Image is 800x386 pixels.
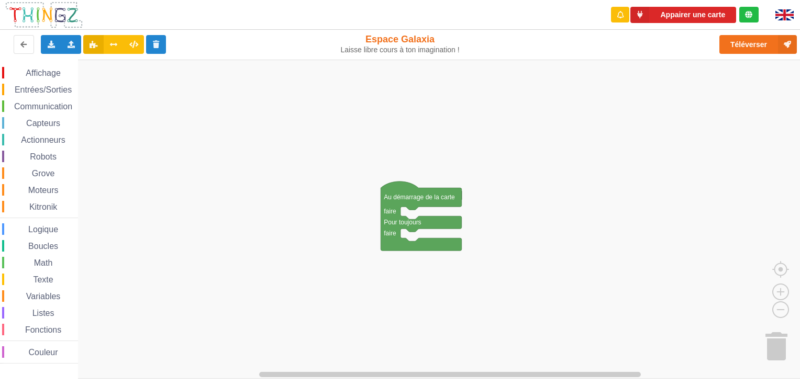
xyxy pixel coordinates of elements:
span: Moteurs [27,186,60,195]
button: Téléverser [719,35,797,54]
span: Listes [31,309,56,317]
button: Appairer une carte [630,7,736,23]
img: gb.png [775,9,794,20]
text: faire [384,230,396,237]
span: Communication [13,102,74,111]
text: faire [384,208,396,215]
span: Robots [28,152,58,161]
span: Couleur [27,348,60,357]
div: Tu es connecté au serveur de création de Thingz [739,7,759,22]
span: Logique [27,225,60,234]
span: Fonctions [24,325,63,334]
span: Capteurs [25,119,62,128]
text: Au démarrage de la carte [384,194,455,201]
div: Laisse libre cours à ton imagination ! [331,46,469,54]
div: Espace Galaxia [331,33,469,54]
span: Texte [31,275,54,284]
img: thingz_logo.png [5,1,83,29]
span: Math [32,258,54,267]
text: Pour toujours [384,219,421,226]
span: Variables [25,292,62,301]
span: Entrées/Sorties [13,85,73,94]
span: Kitronik [28,202,59,211]
span: Actionneurs [19,135,67,144]
span: Affichage [24,69,62,77]
span: Boucles [27,242,60,251]
span: Grove [30,169,57,178]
